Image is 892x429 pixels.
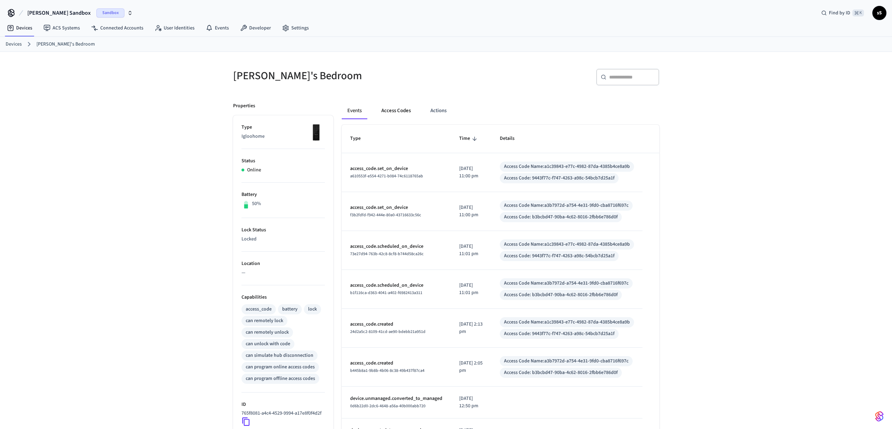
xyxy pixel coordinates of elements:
span: Find by ID [829,9,850,16]
span: Details [500,133,524,144]
p: 50% [252,200,261,207]
img: igloohome_deadbolt_2e [307,124,325,141]
button: Events [342,102,367,119]
p: access_code.set_on_device [350,204,442,211]
div: Access Code Name: a1c39843-e77c-4982-87da-4385b4ce8a9b [504,319,630,326]
p: Capabilities [241,294,325,301]
a: Developer [234,22,277,34]
div: Access Code: b3bcbd47-90ba-4c62-8016-2fbb6e786d0f [504,213,618,221]
p: access_code.scheduled_on_device [350,243,442,250]
p: 765f8081-a4c4-4529-9994-a17e8f0f4d2f [241,410,321,417]
span: sS [873,7,886,19]
div: Access Code Name: a3b7972d-a754-4e31-9fd0-cba8716f697c [504,202,628,209]
div: Access Code: 9443f77c-f747-4263-a98c-54bcb7d25a1f [504,330,614,338]
span: 0d6b22d0-2dc6-4648-a56a-40b000abb720 [350,403,425,409]
div: Access Code: b3bcbd47-90ba-4c62-8016-2fbb6e786d0f [504,369,618,376]
p: access_code.created [350,360,442,367]
div: can remotely unlock [246,329,289,336]
img: SeamLogoGradient.69752ec5.svg [875,411,884,422]
span: Type [350,133,370,144]
p: [DATE] 11:00 pm [459,204,483,219]
a: [PERSON_NAME]'s Bedroom [36,41,95,48]
button: Actions [425,102,452,119]
span: f3b2fdfd-f942-444e-80a0-43716633c56c [350,212,421,218]
span: a610553f-e554-4271-b084-74c6118765ab [350,173,423,179]
div: Access Code Name: a3b7972d-a754-4e31-9fd0-cba8716f697c [504,280,628,287]
div: access_code [246,306,272,313]
p: Location [241,260,325,267]
span: Time [459,133,479,144]
div: lock [308,306,317,313]
div: Access Code Name: a3b7972d-a754-4e31-9fd0-cba8716f697c [504,357,628,365]
div: can program offline access codes [246,375,315,382]
a: Devices [6,41,22,48]
span: [PERSON_NAME] Sandbox [27,9,91,17]
p: [DATE] 11:01 pm [459,243,483,258]
p: [DATE] 2:13 pm [459,321,483,335]
p: Battery [241,191,325,198]
p: access_code.set_on_device [350,165,442,172]
div: Access Code Name: a1c39843-e77c-4982-87da-4385b4ce8a9b [504,163,630,170]
p: — [241,269,325,277]
p: Lock Status [241,226,325,234]
h5: [PERSON_NAME]'s Bedroom [233,69,442,83]
div: Access Code: 9443f77c-f747-4263-a98c-54bcb7d25a1f [504,175,614,182]
a: Events [200,22,234,34]
div: Access Code: b3bcbd47-90ba-4c62-8016-2fbb6e786d0f [504,291,618,299]
div: battery [282,306,298,313]
p: Type [241,124,325,131]
div: can unlock with code [246,340,290,348]
div: can simulate hub disconnection [246,352,313,359]
a: Settings [277,22,314,34]
a: ACS Systems [38,22,86,34]
p: Properties [233,102,255,110]
span: b1f116ca-d363-4041-a402-f6982413a311 [350,290,422,296]
p: [DATE] 11:01 pm [459,282,483,297]
p: Status [241,157,325,165]
div: Access Code: 9443f77c-f747-4263-a98c-54bcb7d25a1f [504,252,614,260]
button: Access Codes [376,102,416,119]
div: ant example [342,102,659,119]
span: ⌘ K [852,9,864,16]
a: Connected Accounts [86,22,149,34]
div: can program online access codes [246,363,315,371]
a: User Identities [149,22,200,34]
button: sS [872,6,886,20]
span: Sandbox [96,8,124,18]
div: Find by ID⌘ K [816,7,870,19]
p: Locked [241,236,325,243]
p: Online [247,166,261,174]
p: Igloohome [241,133,325,140]
span: b445b8a1-9b8b-4b06-8c38-49b437f87ca4 [350,368,424,374]
p: device.unmanaged.converted_to_managed [350,395,442,402]
a: Devices [1,22,38,34]
p: access_code.scheduled_on_device [350,282,442,289]
p: ID [241,401,325,408]
span: 73e27d94-763b-42c8-8cf8-b744d58ca26c [350,251,424,257]
p: [DATE] 11:00 pm [459,165,483,180]
div: can remotely lock [246,317,283,325]
div: Access Code Name: a1c39843-e77c-4982-87da-4385b4ce8a9b [504,241,630,248]
p: [DATE] 12:50 pm [459,395,483,410]
p: [DATE] 2:05 pm [459,360,483,374]
p: access_code.created [350,321,442,328]
span: 24d2a5c2-8109-41cd-ae90-bdebb21a951d [350,329,425,335]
